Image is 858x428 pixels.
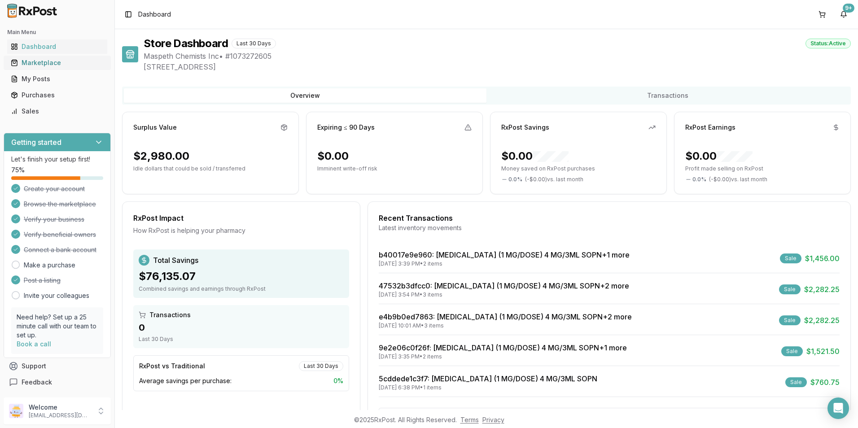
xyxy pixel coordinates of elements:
[379,213,840,223] div: Recent Transactions
[836,7,851,22] button: 9+
[779,315,801,325] div: Sale
[810,377,840,388] span: $760.75
[24,184,85,193] span: Create your account
[7,39,107,55] a: Dashboard
[11,42,104,51] div: Dashboard
[138,10,171,19] nav: breadcrumb
[4,374,111,390] button: Feedback
[133,213,349,223] div: RxPost Impact
[9,404,23,418] img: User avatar
[525,176,583,183] span: ( - $0.00 ) vs. last month
[4,56,111,70] button: Marketplace
[692,176,706,183] span: 0.0 %
[139,362,205,371] div: RxPost vs Traditional
[4,4,61,18] img: RxPost Logo
[805,253,840,264] span: $1,456.00
[11,137,61,148] h3: Getting started
[501,165,656,172] p: Money saved on RxPost purchases
[7,87,107,103] a: Purchases
[133,123,177,132] div: Surplus Value
[785,377,807,387] div: Sale
[805,39,851,48] div: Status: Active
[29,412,91,419] p: [EMAIL_ADDRESS][DOMAIN_NAME]
[139,376,232,385] span: Average savings per purchase:
[11,155,103,164] p: Let's finish your setup first!
[460,416,479,424] a: Terms
[379,223,840,232] div: Latest inventory movements
[379,291,629,298] div: [DATE] 3:54 PM • 3 items
[779,284,801,294] div: Sale
[781,346,803,356] div: Sale
[7,103,107,119] a: Sales
[17,340,51,348] a: Book a call
[501,149,569,163] div: $0.00
[24,245,96,254] span: Connect a bank account
[24,291,89,300] a: Invite your colleagues
[508,176,522,183] span: 0.0 %
[139,285,344,293] div: Combined savings and earnings through RxPost
[232,39,276,48] div: Last 30 Days
[4,104,111,118] button: Sales
[379,250,630,259] a: b40017e9e960: [MEDICAL_DATA] (1 MG/DOSE) 4 MG/3ML SOPN+1 more
[139,336,344,343] div: Last 30 Days
[7,29,107,36] h2: Main Menu
[153,255,198,266] span: Total Savings
[124,88,486,103] button: Overview
[11,74,104,83] div: My Posts
[804,284,840,295] span: $2,282.25
[379,322,632,329] div: [DATE] 10:01 AM • 3 items
[379,260,630,267] div: [DATE] 3:39 PM • 2 items
[379,312,632,321] a: e4b9b0ed7863: [MEDICAL_DATA] (1 MG/DOSE) 4 MG/3ML SOPN+2 more
[827,397,849,419] div: Open Intercom Messenger
[144,36,228,51] h1: Store Dashboard
[379,343,627,352] a: 9e2e06c0f26f: [MEDICAL_DATA] (1 MG/DOSE) 4 MG/3ML SOPN+1 more
[149,310,191,319] span: Transactions
[379,353,627,360] div: [DATE] 3:35 PM • 2 items
[139,269,344,284] div: $76,135.07
[317,165,472,172] p: Imminent write-off risk
[138,10,171,19] span: Dashboard
[709,176,767,183] span: ( - $0.00 ) vs. last month
[22,378,52,387] span: Feedback
[144,51,851,61] span: Maspeth Chemists Inc • # 1073272605
[379,384,597,391] div: [DATE] 6:38 PM • 1 items
[133,226,349,235] div: How RxPost is helping your pharmacy
[4,88,111,102] button: Purchases
[24,276,61,285] span: Post a listing
[24,215,84,224] span: Verify your business
[144,61,851,72] span: [STREET_ADDRESS]
[7,71,107,87] a: My Posts
[685,149,753,163] div: $0.00
[139,321,344,334] div: 0
[804,315,840,326] span: $2,282.25
[4,72,111,86] button: My Posts
[379,281,629,290] a: 47532b3dfcc0: [MEDICAL_DATA] (1 MG/DOSE) 4 MG/3ML SOPN+2 more
[4,358,111,374] button: Support
[379,374,597,383] a: 5cddede1c3f7: [MEDICAL_DATA] (1 MG/DOSE) 4 MG/3ML SOPN
[11,107,104,116] div: Sales
[24,261,75,270] a: Make a purchase
[317,149,349,163] div: $0.00
[17,313,98,340] p: Need help? Set up a 25 minute call with our team to set up.
[379,408,840,422] button: View All Transactions
[501,123,549,132] div: RxPost Savings
[780,253,801,263] div: Sale
[806,346,840,357] span: $1,521.50
[11,91,104,100] div: Purchases
[843,4,854,13] div: 9+
[486,88,849,103] button: Transactions
[24,230,96,239] span: Verify beneficial owners
[299,361,343,371] div: Last 30 Days
[11,166,25,175] span: 75 %
[7,55,107,71] a: Marketplace
[11,58,104,67] div: Marketplace
[4,39,111,54] button: Dashboard
[317,123,375,132] div: Expiring ≤ 90 Days
[333,376,343,385] span: 0 %
[29,403,91,412] p: Welcome
[133,149,189,163] div: $2,980.00
[133,165,288,172] p: Idle dollars that could be sold / transferred
[482,416,504,424] a: Privacy
[24,200,96,209] span: Browse the marketplace
[685,123,735,132] div: RxPost Earnings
